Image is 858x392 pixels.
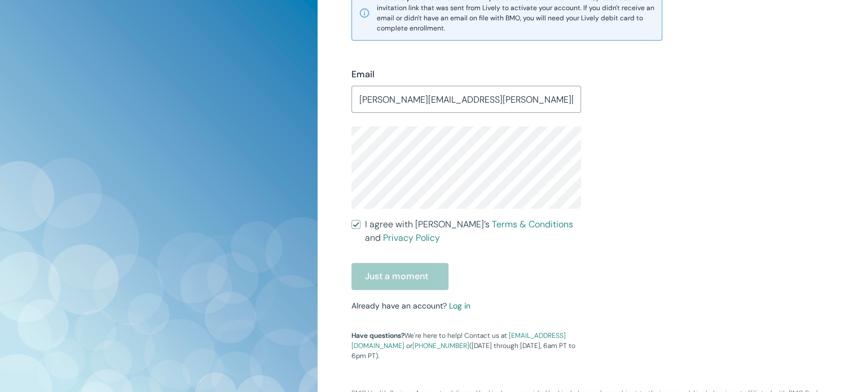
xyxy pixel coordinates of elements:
[365,218,581,245] span: I agree with [PERSON_NAME]’s and
[351,301,470,311] small: Already have an account?
[383,232,440,244] a: Privacy Policy
[492,218,573,230] a: Terms & Conditions
[449,301,470,311] a: Log in
[412,341,469,350] a: [PHONE_NUMBER]
[351,68,375,81] label: Email
[351,331,404,340] strong: Have questions?
[351,331,581,361] p: We're here to help! Contact us at or ([DATE] through [DATE], 6am PT to 6pm PT).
